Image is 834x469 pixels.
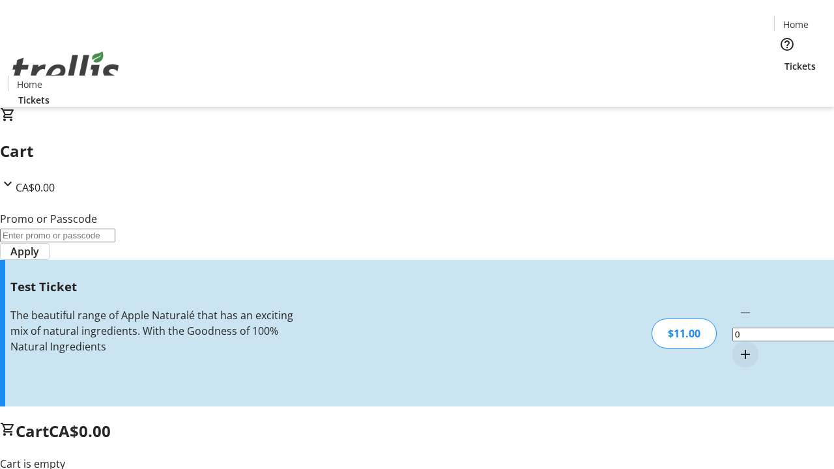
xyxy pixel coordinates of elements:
div: $11.00 [652,319,717,348]
span: CA$0.00 [16,180,55,195]
img: Orient E2E Organization xL2k3T5cPu's Logo [8,37,124,102]
button: Increment by one [732,341,758,367]
button: Help [774,31,800,57]
span: Home [17,78,42,91]
h3: Test Ticket [10,277,295,296]
a: Home [8,78,50,91]
span: Tickets [18,93,50,107]
a: Tickets [774,59,826,73]
a: Tickets [8,93,60,107]
div: The beautiful range of Apple Naturalé that has an exciting mix of natural ingredients. With the G... [10,307,295,354]
span: Apply [10,244,39,259]
span: Tickets [784,59,816,73]
a: Home [775,18,816,31]
span: Home [783,18,809,31]
span: CA$0.00 [49,420,111,442]
button: Cart [774,73,800,99]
